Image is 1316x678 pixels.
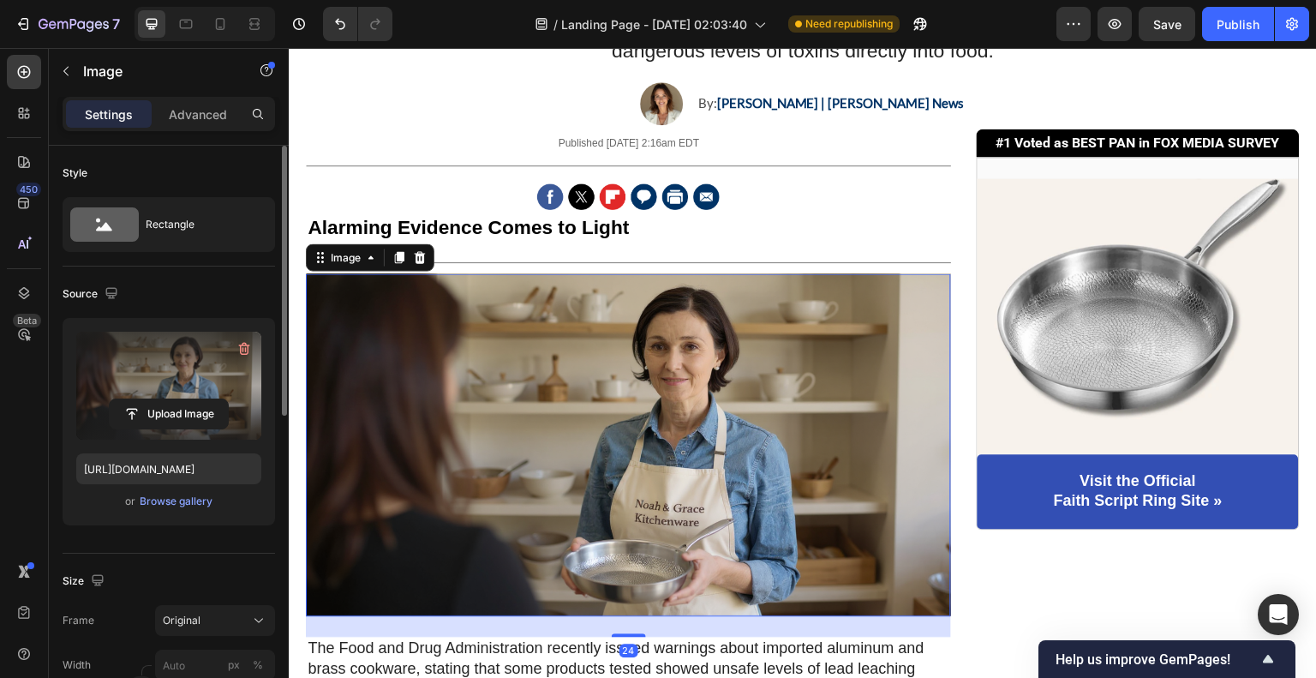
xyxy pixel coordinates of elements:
a: Visit the OfficialFaith Script Ring Site » [689,406,1010,481]
div: 24 [331,596,350,609]
div: 450 [16,183,41,196]
img: 1.png [689,130,1010,406]
span: Landing Page - [DATE] 02:03:40 [561,15,747,33]
div: Size [63,570,108,593]
button: 7 [7,7,128,41]
div: Style [63,165,87,181]
strong: Alarming Evidence Comes to Light [19,168,340,190]
div: Undo/Redo [323,7,392,41]
div: Browse gallery [140,494,212,509]
div: % [253,657,263,673]
span: Help us improve GemPages! [1056,651,1258,668]
span: Published [DATE] 2:16am EDT [269,89,410,101]
span: or [125,491,135,512]
button: Publish [1202,7,1274,41]
div: Open Intercom Messenger [1258,594,1299,635]
span: Need republishing [805,16,893,32]
button: px [248,655,268,675]
button: Show survey - Help us improve GemPages! [1056,649,1278,669]
iframe: Design area [289,48,1316,678]
button: Save [1139,7,1195,41]
button: Upload Image [109,399,229,429]
p: Settings [85,105,133,123]
button: % [224,655,244,675]
span: / [553,15,558,33]
span: Original [163,613,200,628]
div: Beta [13,314,41,327]
label: Frame [63,613,94,628]
strong: [PERSON_NAME] | [PERSON_NAME] News [428,47,676,63]
p: Advanced [169,105,227,123]
p: #1 Voted as BEST PAN in FOX MEDIA SURVEY [690,82,1009,107]
p: Image [83,61,229,81]
div: Rectangle [146,205,250,244]
label: Width [63,657,91,673]
span: Save [1153,17,1181,32]
div: px [228,657,240,673]
input: https://example.com/image.jpg [76,453,261,484]
img: gempages_585861853544972995-542cfc3b-db3e-4f72-ba4a-3b2a2bd15560.png [243,129,437,168]
p: By: [410,49,676,62]
p: The Food and Drug Administration recently issued warnings about imported aluminum and brass cookw... [19,591,661,651]
img: freepik__a-realistic-photo-of-the-woman-inside-her-kitchenw__97558.png [17,225,662,568]
div: Rich Text Editor. Editing area: main [17,589,662,652]
div: Source [63,283,122,306]
button: Original [155,605,275,636]
button: Browse gallery [139,493,213,510]
p: Visit the Official Faith Script Ring Site » [765,423,934,464]
div: Publish [1217,15,1259,33]
p: 7 [112,14,120,34]
div: Image [39,201,75,217]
